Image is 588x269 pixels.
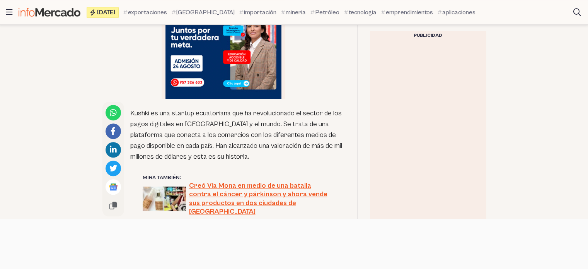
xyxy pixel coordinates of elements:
a: mineria [281,8,306,17]
img: Vía Mona jabones naturales [143,187,186,211]
a: Petróleo [310,8,339,17]
span: [GEOGRAPHIC_DATA] [176,8,235,17]
iframe: Advertisement [100,219,488,267]
div: Publicidad [370,31,486,40]
a: importación [239,8,276,17]
a: Creó Vía Mona en medio de una batalla contra el cáncer y párkinson y ahora vende sus productos en... [143,182,332,216]
span: mineria [286,8,306,17]
span: importación [244,8,276,17]
div: Mira también: [143,174,332,182]
iframe: Advertisement [165,2,281,99]
span: tecnologia [349,8,377,17]
a: tecnologia [344,8,377,17]
span: exportaciones [128,8,167,17]
span: Creó Vía Mona en medio de una batalla contra el cáncer y párkinson y ahora vende sus productos en... [189,182,332,216]
a: aplicaciones [438,8,476,17]
a: exportaciones [123,8,167,17]
span: Petróleo [315,8,339,17]
img: Infomercado Ecuador logo [19,8,80,17]
a: [GEOGRAPHIC_DATA] [172,8,235,17]
span: [DATE] [97,9,115,15]
img: Google News logo [109,182,118,192]
span: aplicaciones [442,8,476,17]
a: emprendimientos [381,8,433,17]
p: Kushki es una startup ecuatoriana que ha revolucionado el sector de los pagos digitales en [GEOGR... [130,108,345,162]
span: emprendimientos [386,8,433,17]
